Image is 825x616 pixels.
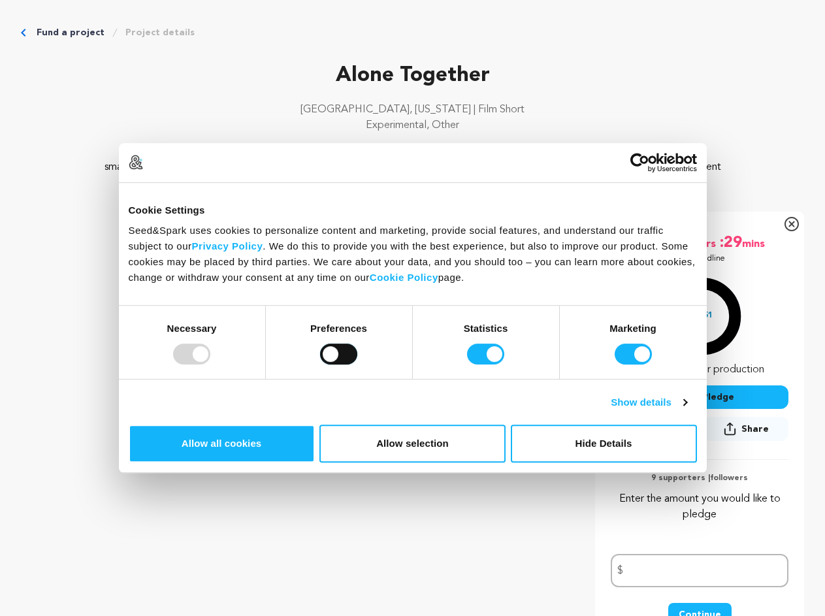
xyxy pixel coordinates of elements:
[37,26,105,39] a: Fund a project
[370,272,438,283] a: Cookie Policy
[129,223,697,285] div: Seed&Spark uses cookies to personalize content and marketing, provide social features, and unders...
[704,417,788,441] button: Share
[129,155,143,169] img: logo
[719,233,742,253] span: :29
[167,323,217,334] strong: Necessary
[129,203,697,218] div: Cookie Settings
[704,417,788,446] span: Share
[21,102,804,118] p: [GEOGRAPHIC_DATA], [US_STATE] | Film Short
[21,60,804,91] p: Alone Together
[21,118,804,133] p: Experimental, Other
[310,323,367,334] strong: Preferences
[617,563,623,579] span: $
[741,423,769,436] span: Share
[700,233,719,253] span: hrs
[464,323,508,334] strong: Statistics
[319,425,506,462] button: Allow selection
[21,26,804,39] div: Breadcrumb
[583,153,697,172] a: Usercentrics Cookiebot - opens in a new window
[611,395,687,410] a: Show details
[611,473,788,483] p: 9 supporters | followers
[742,233,768,253] span: mins
[511,425,697,462] button: Hide Details
[611,491,788,523] p: Enter the amount you would like to pledge
[99,144,726,191] p: The story takes place over the course of an everyday group of people's usual day, unfolding in tw...
[609,323,656,334] strong: Marketing
[192,240,263,251] a: Privacy Policy
[129,425,315,462] button: Allow all cookies
[125,26,195,39] a: Project details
